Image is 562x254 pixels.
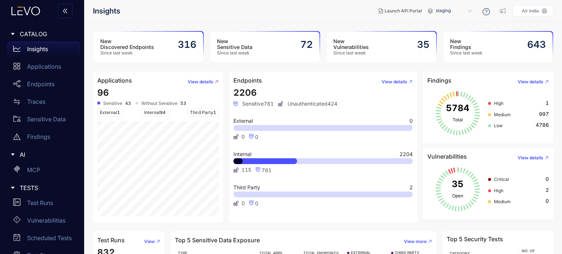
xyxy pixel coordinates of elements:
[175,237,260,243] h4: Top 5 Sensitive Data Exposure
[7,112,80,129] a: Sensitive Data
[494,199,511,204] span: Medium
[27,81,55,87] p: Endpoints
[333,38,369,50] h3: New Vulnerabilities
[427,77,452,84] h4: Findings
[255,200,258,206] span: 0
[160,110,166,115] span: 94
[518,79,543,84] span: View details
[7,94,80,112] a: Traces
[400,152,413,157] span: 2204
[187,109,219,117] span: Third Party
[494,188,503,193] span: High
[522,8,539,14] p: Air India
[27,217,65,224] p: Vulnerabilities
[138,236,160,247] button: View
[27,200,53,206] p: Test Runs
[494,177,509,182] span: Critical
[278,101,337,107] span: Unauthenticated 424
[241,200,245,206] span: 0
[97,77,132,84] h4: Applications
[13,98,20,105] span: swap
[494,101,503,106] span: High
[494,112,511,117] span: Medium
[97,109,123,117] span: External
[233,185,260,190] span: Third Party
[27,63,61,70] p: Applications
[7,59,80,77] a: Applications
[382,79,407,84] span: View details
[217,38,252,50] h3: New Sensitive Data
[546,198,549,204] span: 0
[182,76,219,88] button: View details
[436,5,474,17] span: staging
[27,98,45,105] p: Traces
[117,110,120,115] span: 1
[494,123,503,128] span: Low
[262,167,271,173] span: 781
[178,39,196,50] h2: 316
[536,122,549,128] span: 4786
[10,152,15,157] span: caret-right
[144,239,155,244] span: View
[398,236,432,247] button: View more
[255,134,258,140] span: 0
[27,133,50,140] p: Findings
[20,185,74,191] span: TESTS
[100,38,154,50] h3: New Discovered Endpoints
[385,8,422,14] span: Launch API Portal
[7,77,80,94] a: Endpoints
[27,167,40,173] p: MCP
[103,101,122,106] span: Sensitive
[233,118,253,124] span: External
[4,147,80,162] div: AI
[7,213,80,231] a: Vulnerabilities
[427,153,467,160] h4: Vulnerabilities
[539,111,549,117] span: 997
[27,235,72,241] p: Scheduled Tests
[27,46,48,52] p: Insights
[141,101,177,106] span: Without Sensitive
[180,101,186,106] b: 53
[241,134,245,140] span: 0
[450,50,483,56] span: Since last week
[13,133,20,140] span: warning
[97,87,109,98] span: 96
[10,31,15,37] span: caret-right
[373,5,428,17] button: Launch API Portal
[300,39,313,50] h2: 72
[417,39,430,50] h2: 35
[546,187,549,193] span: 2
[217,50,252,56] span: Since last week
[404,239,427,244] span: View more
[409,185,413,190] span: 2
[233,101,274,107] span: Sensitive 781
[4,180,80,196] div: TESTS
[7,231,80,248] a: Scheduled Tests
[512,152,549,164] button: View details
[447,236,503,242] h4: Top 5 Security Tests
[100,50,154,56] span: Since last week
[233,87,257,98] span: 2206
[20,31,74,37] span: CATALOG
[7,129,80,147] a: Findings
[58,4,72,18] button: double-left
[241,167,251,173] span: 115
[7,163,80,180] a: MCP
[409,118,413,124] span: 0
[512,76,549,88] button: View details
[333,50,369,56] span: Since last week
[93,7,120,15] span: Insights
[527,39,546,50] h2: 643
[10,185,15,190] span: caret-right
[376,76,413,88] button: View details
[233,77,262,84] h4: Endpoints
[7,42,80,59] a: Insights
[62,8,68,15] span: double-left
[450,38,483,50] h3: New Findings
[27,116,66,122] p: Sensitive Data
[20,151,74,158] span: AI
[518,155,543,160] span: View details
[7,196,80,213] a: Test Runs
[546,176,549,182] span: 0
[125,101,131,106] b: 43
